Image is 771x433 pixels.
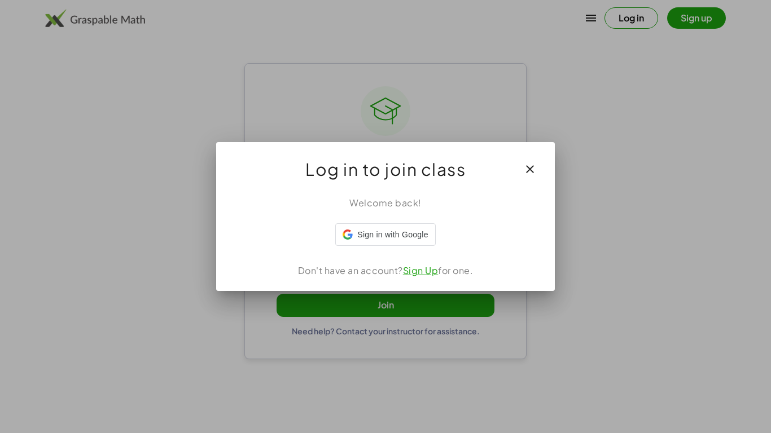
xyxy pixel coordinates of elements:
[230,264,541,277] div: Don't have an account? for one.
[305,156,466,183] span: Log in to join class
[335,223,435,246] div: Sign in with Google
[357,229,428,241] span: Sign in with Google
[230,196,541,210] div: Welcome back!
[403,264,439,276] a: Sign Up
